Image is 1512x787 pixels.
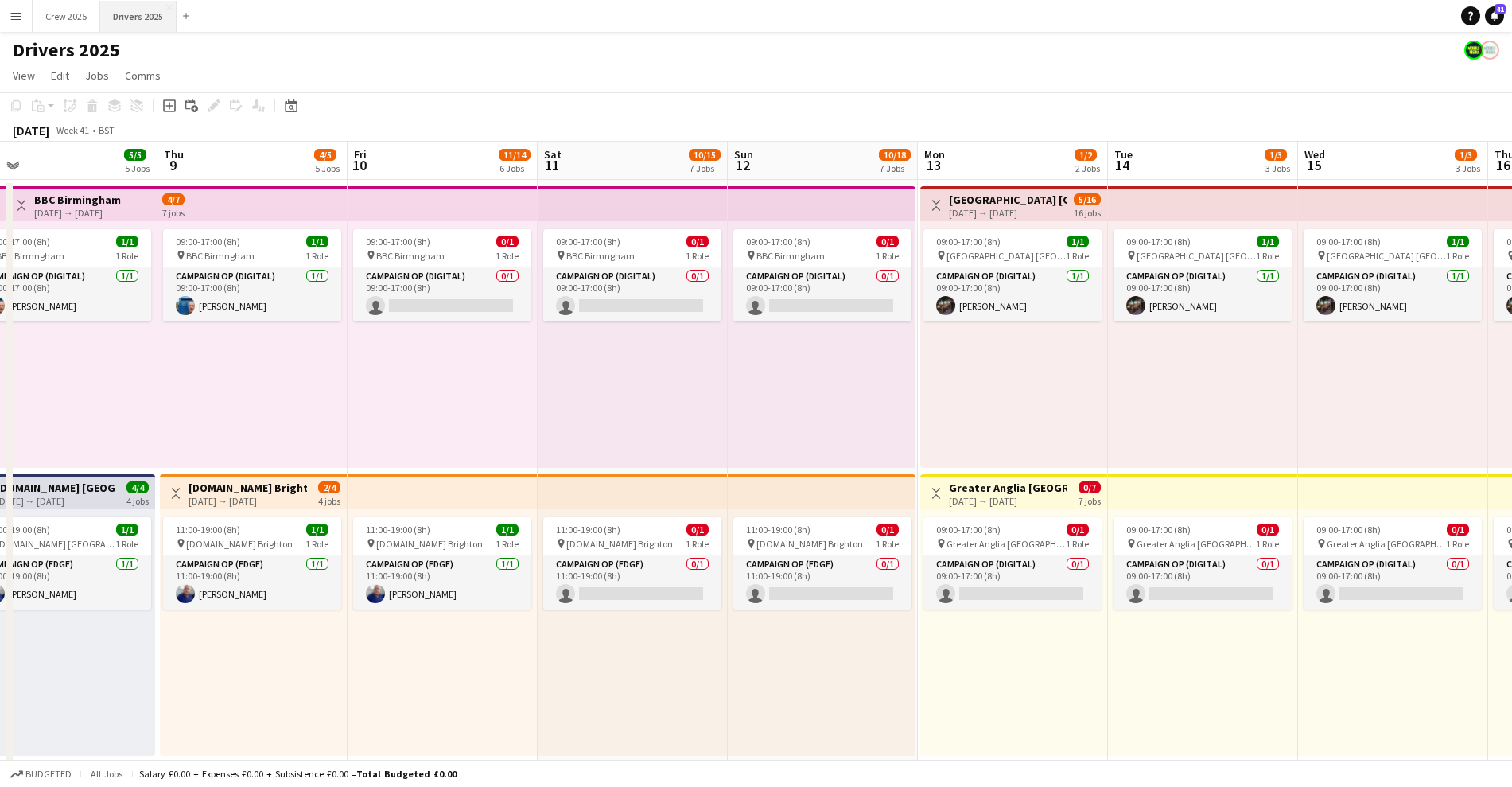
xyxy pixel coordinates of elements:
app-job-card: 09:00-17:00 (8h)1/1 [GEOGRAPHIC_DATA] [GEOGRAPHIC_DATA]1 RoleCampaign Op (Digital)1/109:00-17:00 ... [1304,229,1482,321]
span: BBC Birmngham [756,250,825,262]
a: Edit [45,65,76,86]
button: Drivers 2025 [100,1,177,32]
h3: [DOMAIN_NAME] Brighton [189,481,307,495]
span: 0/1 [686,236,709,247]
span: 1 Role [876,538,899,550]
app-user-avatar: Claire Stewart [1480,41,1499,60]
div: 4 jobs [126,493,149,507]
app-job-card: 09:00-17:00 (8h)0/1 Greater Anglia [GEOGRAPHIC_DATA]1 RoleCampaign Op (Digital)0/109:00-17:00 (8h) [923,517,1102,610]
div: 3 Jobs [1265,162,1290,174]
span: [DOMAIN_NAME] Brighton [756,538,863,550]
app-card-role: Campaign Op (Digital)1/109:00-17:00 (8h)[PERSON_NAME] [923,267,1102,321]
div: 4 jobs [318,493,340,507]
span: 09:00-17:00 (8h) [936,524,1001,536]
span: 11/14 [499,149,531,161]
a: View [6,65,41,86]
span: 1 Role [1066,538,1089,550]
app-card-role: Campaign Op (Digital)0/109:00-17:00 (8h) [733,267,911,321]
span: 4/4 [126,481,149,493]
span: 1 Role [496,250,519,262]
span: 14 [1112,156,1133,174]
span: 11:00-19:00 (8h) [366,524,430,536]
span: 1 Role [1066,250,1089,262]
span: 1 Role [305,538,328,550]
app-job-card: 09:00-17:00 (8h)0/1 BBC Birmngham1 RoleCampaign Op (Digital)0/109:00-17:00 (8h) [543,229,721,321]
div: 7 Jobs [690,162,720,174]
span: 0/1 [1067,524,1089,536]
span: 11:00-19:00 (8h) [746,524,810,536]
span: 9 [161,156,184,174]
div: 2 Jobs [1075,162,1100,174]
a: 41 [1485,6,1504,25]
div: [DATE] → [DATE] [189,495,307,507]
span: All jobs [87,768,126,780]
span: 1 Role [115,250,138,262]
h3: [GEOGRAPHIC_DATA] [GEOGRAPHIC_DATA] [949,193,1067,207]
app-user-avatar: Nicola Price [1464,41,1483,60]
app-job-card: 09:00-17:00 (8h)0/1 BBC Birmngham1 RoleCampaign Op (Digital)0/109:00-17:00 (8h) [353,229,531,321]
span: [DOMAIN_NAME] Brighton [566,538,673,550]
app-card-role: Campaign Op (Digital)1/109:00-17:00 (8h)[PERSON_NAME] [1304,267,1482,321]
div: 09:00-17:00 (8h)1/1 [GEOGRAPHIC_DATA] [GEOGRAPHIC_DATA]1 RoleCampaign Op (Digital)1/109:00-17:00 ... [1114,229,1292,321]
app-card-role: Campaign Op (Edge)0/111:00-19:00 (8h) [733,555,911,610]
span: 09:00-17:00 (8h) [746,236,810,247]
app-job-card: 09:00-17:00 (8h)0/1 Greater Anglia [GEOGRAPHIC_DATA]1 RoleCampaign Op (Digital)0/109:00-17:00 (8h) [1114,517,1292,610]
div: Salary £0.00 + Expenses £0.00 + Subsistence £0.00 = [139,768,457,780]
span: 1 Role [1446,250,1469,262]
span: 41 [1495,4,1506,14]
div: 7 jobs [1079,493,1101,507]
span: 1 Role [496,538,519,550]
app-card-role: Campaign Op (Digital)0/109:00-17:00 (8h) [543,267,721,321]
div: [DATE] → [DATE] [949,207,1067,219]
span: 1 Role [1446,538,1469,550]
h3: Greater Anglia [GEOGRAPHIC_DATA] [949,481,1067,495]
div: 16 jobs [1074,205,1101,219]
div: 3 Jobs [1456,162,1480,174]
span: 09:00-17:00 (8h) [1316,524,1381,536]
app-job-card: 09:00-17:00 (8h)1/1 BBC Birmngham1 RoleCampaign Op (Digital)1/109:00-17:00 (8h)[PERSON_NAME] [163,229,341,321]
span: 15 [1302,156,1325,174]
span: 1/3 [1455,149,1477,161]
div: [DATE] → [DATE] [34,207,121,219]
a: Jobs [79,65,115,86]
span: BBC Birmngham [376,250,445,262]
span: 1/2 [1075,149,1097,161]
span: 0/1 [496,236,519,247]
span: View [13,68,35,83]
h1: Drivers 2025 [13,38,120,62]
app-card-role: Campaign Op (Edge)0/111:00-19:00 (8h) [543,555,721,610]
span: 1/1 [306,236,328,247]
span: 1/1 [1067,236,1089,247]
app-card-role: Campaign Op (Digital)1/109:00-17:00 (8h)[PERSON_NAME] [163,267,341,321]
div: 11:00-19:00 (8h)1/1 [DOMAIN_NAME] Brighton1 RoleCampaign Op (Edge)1/111:00-19:00 (8h)[PERSON_NAME] [163,517,341,610]
div: 7 Jobs [880,162,910,174]
span: 1 Role [876,250,899,262]
div: 11:00-19:00 (8h)1/1 [DOMAIN_NAME] Brighton1 RoleCampaign Op (Edge)1/111:00-19:00 (8h)[PERSON_NAME] [353,517,531,610]
span: 0/1 [1257,524,1279,536]
span: 1/1 [1257,236,1279,247]
span: 1/1 [116,524,138,536]
app-card-role: Campaign Op (Digital)0/109:00-17:00 (8h) [923,555,1102,610]
app-job-card: 09:00-17:00 (8h)0/1 BBC Birmngham1 RoleCampaign Op (Digital)0/109:00-17:00 (8h) [733,229,911,321]
div: BST [99,124,115,136]
span: 1 Role [686,538,709,550]
span: Sun [734,147,753,162]
span: 0/1 [1447,524,1469,536]
span: Fri [354,147,367,162]
span: 09:00-17:00 (8h) [176,236,240,247]
div: 5 Jobs [315,162,340,174]
span: Comms [125,68,161,83]
div: 6 Jobs [499,162,530,174]
button: Budgeted [8,766,74,783]
span: Sat [544,147,562,162]
span: Greater Anglia [GEOGRAPHIC_DATA] [946,538,1066,550]
span: 1/1 [496,524,519,536]
app-card-role: Campaign Op (Edge)1/111:00-19:00 (8h)[PERSON_NAME] [353,555,531,610]
app-job-card: 11:00-19:00 (8h)0/1 [DOMAIN_NAME] Brighton1 RoleCampaign Op (Edge)0/111:00-19:00 (8h) [543,517,721,610]
span: Wed [1304,147,1325,162]
span: 10 [352,156,367,174]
